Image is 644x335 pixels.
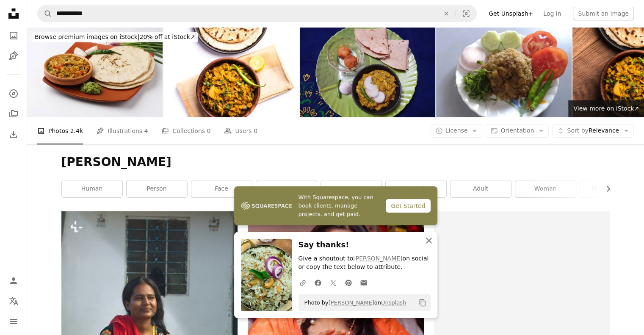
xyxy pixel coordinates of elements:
button: Orientation [486,124,549,138]
button: Copy to clipboard [415,296,430,310]
span: Orientation [500,127,534,134]
button: scroll list to the right [600,180,610,197]
form: Find visuals sitewide [37,5,477,22]
img: Zunka Bhakar Pithla or pitla, popular vegetarian recipe from India [163,27,299,117]
span: View more on iStock ↗ [573,105,639,112]
div: 20% off at iStock ↗ [32,32,198,42]
a: Share on Pinterest [341,274,356,291]
button: Visual search [456,6,476,22]
a: View more on iStock↗ [568,100,644,117]
a: Collections 0 [161,117,210,144]
a: head [256,180,317,197]
img: indian village food, Jowar Roti , brinjal curry [27,27,163,117]
a: human [62,180,122,197]
a: Share over email [356,274,371,291]
a: Log in / Sign up [5,272,22,289]
a: Illustrations [5,47,22,64]
a: With Squarespace, you can book clients, manage projects, and get paid.Get Started [234,186,437,225]
p: Give a shoutout to on social or copy the text below to attribute. [299,255,431,271]
span: 0 [254,126,257,136]
a: adult [451,180,511,197]
button: License [431,124,483,138]
button: Sort byRelevance [552,124,634,138]
a: Log in [538,7,566,20]
a: Explore [5,85,22,102]
a: Download History [5,126,22,143]
h3: Say thanks! [299,239,431,251]
a: Get Unsplash+ [484,7,538,20]
div: Get Started [386,199,430,213]
span: 0 [207,126,210,136]
a: Share on Facebook [310,274,326,291]
span: Sort by [567,127,588,134]
a: Unsplash [381,299,406,306]
a: Users 0 [224,117,257,144]
span: License [445,127,468,134]
img: Dinner [300,27,435,117]
a: portrait [386,180,446,197]
button: Menu [5,313,22,330]
a: Collections [5,105,22,122]
span: Photo by on [300,296,406,310]
a: Share on Twitter [326,274,341,291]
a: [PERSON_NAME] [329,299,374,306]
span: Relevance [567,127,619,135]
button: Submit an image [573,7,634,20]
a: Browse premium images on iStock|20% off at iStock↗ [27,27,203,47]
img: file-1747939142011-51e5cc87e3c9 [241,199,292,212]
a: person [127,180,187,197]
span: 4 [144,126,148,136]
span: Browse premium images on iStock | [35,33,139,40]
h1: [PERSON_NAME] [61,155,610,170]
a: photography [580,180,641,197]
a: face [191,180,252,197]
a: woman [515,180,576,197]
button: Search Unsplash [38,6,52,22]
img: Boiled seafood [436,27,572,117]
span: With Squarespace, you can book clients, manage projects, and get paid. [299,193,379,219]
a: [PERSON_NAME] [353,255,402,262]
a: [DEMOGRAPHIC_DATA] [321,180,381,197]
a: Home — Unsplash [5,5,22,24]
a: Illustrations 4 [97,117,148,144]
button: Language [5,293,22,310]
a: Photos [5,27,22,44]
button: Clear [437,6,456,22]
